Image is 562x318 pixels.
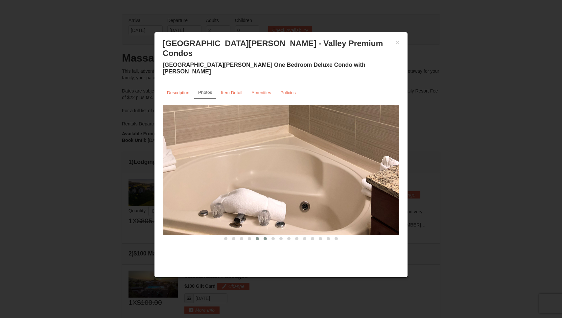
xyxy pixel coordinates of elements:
a: Amenities [247,86,275,99]
small: Policies [280,90,296,95]
small: Description [167,90,189,95]
small: Item Detail [221,90,242,95]
small: Photos [198,90,212,95]
img: 18876286-126-05a1e959.jpg [163,105,399,235]
a: Policies [276,86,300,99]
a: Item Detail [217,86,246,99]
h3: [GEOGRAPHIC_DATA][PERSON_NAME] - Valley Premium Condos [163,39,399,58]
a: Photos [194,86,216,99]
h4: [GEOGRAPHIC_DATA][PERSON_NAME] One Bedroom Deluxe Condo with [PERSON_NAME] [163,62,399,75]
button: × [395,39,399,46]
small: Amenities [251,90,271,95]
a: Description [163,86,194,99]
